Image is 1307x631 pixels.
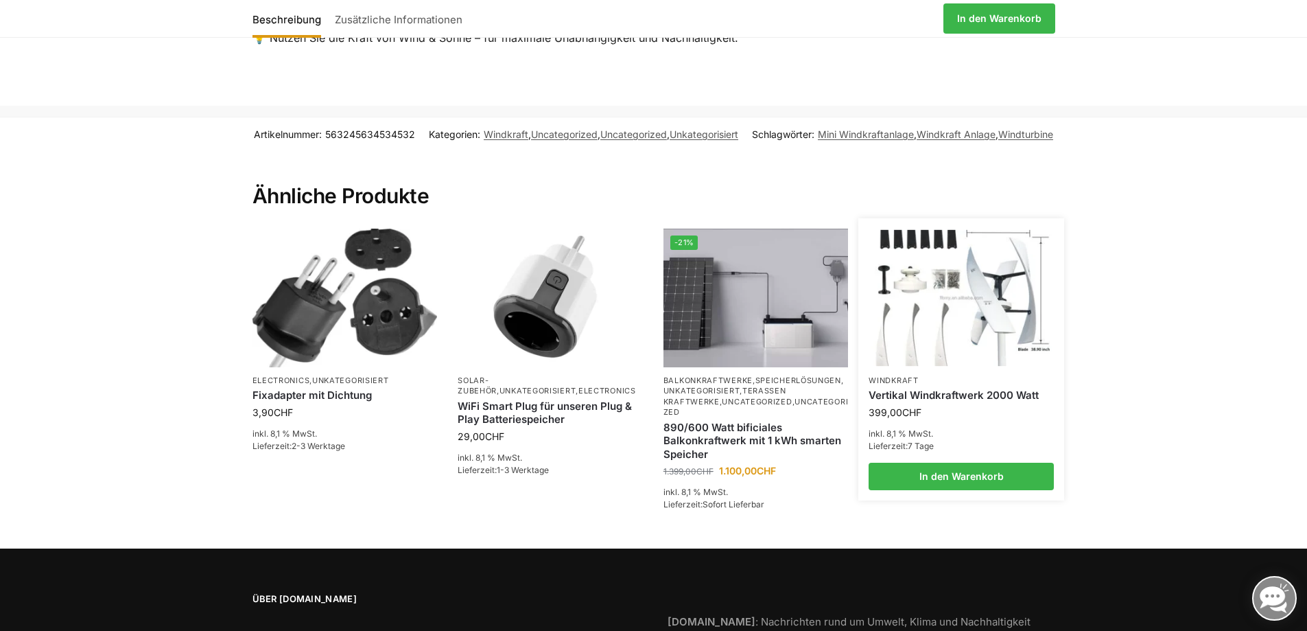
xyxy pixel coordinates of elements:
bdi: 1.100,00 [719,465,776,477]
p: 💡 Nutzen Sie die Kraft von Wind & Sonne – für maximale Unabhängigkeit und Nachhaltigkeit. [252,30,1055,47]
a: Vertikal Windkraftwerk 2000 Watt [869,389,1054,402]
a: In den Warenkorb legen: „Vertikal Windkraftwerk 2000 Watt“ [869,463,1054,490]
span: CHF [485,431,504,442]
span: CHF [274,406,293,418]
p: , , , , , [663,376,849,418]
a: Terassen Kraftwerke [663,386,786,406]
a: Electronics [252,376,310,385]
span: Lieferzeit: [663,499,764,509]
span: Schlagwörter: , , [752,127,1053,141]
span: Über [DOMAIN_NAME] [252,593,640,606]
a: Windkraft [484,128,528,140]
bdi: 3,90 [252,406,293,418]
span: Lieferzeit: [252,441,345,451]
a: -21%ASE 1000 Batteriespeicher [663,229,849,367]
a: Uncategorized [663,397,849,417]
a: Unkategorisiert [670,128,738,140]
span: Sofort Lieferbar [703,499,764,509]
span: Lieferzeit: [458,465,549,475]
p: inkl. 8,1 % MwSt. [663,486,849,498]
img: Fixadapter mit Dichtung [252,229,438,367]
a: Windkraft [869,376,918,385]
a: Electronics [578,386,636,395]
span: Artikelnummer: [254,127,415,141]
a: Uncategorized [722,397,792,406]
a: Mini Windkraftanlage [818,128,914,140]
p: , [252,376,438,386]
a: Unkategorisiert [663,386,740,395]
img: Vertikal Windrad [871,230,1052,367]
img: ASE 1000 Batteriespeicher [663,229,849,367]
span: 1-3 Werktage [497,465,549,475]
span: CHF [902,406,921,418]
span: Lieferzeit: [869,441,934,451]
bdi: 1.399,00 [663,466,714,477]
p: inkl. 8,1 % MwSt. [252,428,438,440]
strong: [DOMAIN_NAME] [668,615,755,628]
a: WiFi Smart Plug für unseren Plug & Play Batteriespeicher [458,400,643,426]
p: , , [458,376,643,397]
span: 2-3 Werktage [292,441,345,451]
a: Solar-Zubehör [458,376,497,395]
p: inkl. 8,1 % MwSt. [869,428,1054,440]
p: inkl. 8,1 % MwSt. [458,452,643,464]
a: Balkonkraftwerke [663,376,753,385]
a: Windkraft Anlage [917,128,996,140]
a: Windturbine [998,128,1053,140]
a: Uncategorized [600,128,667,140]
span: 7 Tage [908,441,934,451]
img: WiFi Smart Plug für unseren Plug & Play Batteriespeicher [458,229,643,367]
span: Kategorien: , , , [429,127,738,141]
a: Uncategorized [531,128,598,140]
a: Fixadapter mit Dichtung [252,389,438,402]
a: 890/600 Watt bificiales Balkonkraftwerk mit 1 kWh smarten Speicher [663,421,849,461]
a: [DOMAIN_NAME]: Nachrichten rund um Umwelt, Klima und Nachhaltigkeit [668,615,1031,628]
a: Speicherlösungen [755,376,841,385]
h2: Ähnliche Produkte [252,150,1055,209]
bdi: 29,00 [458,431,504,442]
a: Unkategorisiert [312,376,389,385]
span: CHF [696,466,714,477]
span: CHF [757,465,776,477]
a: Unkategorisiert [499,386,576,395]
bdi: 399,00 [869,406,921,418]
span: 563245634534532 [325,128,415,140]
